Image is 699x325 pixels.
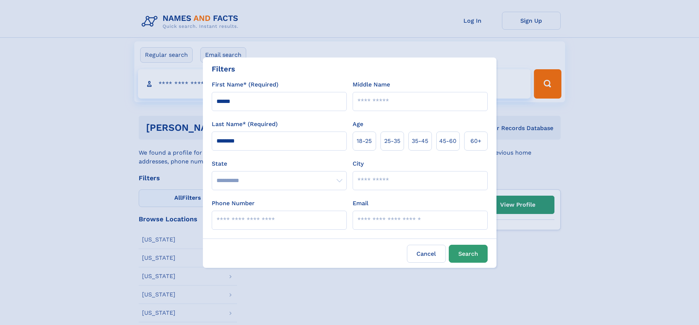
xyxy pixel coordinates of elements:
[353,120,363,129] label: Age
[470,137,481,145] span: 60+
[449,245,488,263] button: Search
[212,120,278,129] label: Last Name* (Required)
[212,63,235,74] div: Filters
[384,137,400,145] span: 25‑35
[353,199,368,208] label: Email
[212,80,278,89] label: First Name* (Required)
[353,159,364,168] label: City
[439,137,456,145] span: 45‑60
[357,137,372,145] span: 18‑25
[212,199,255,208] label: Phone Number
[212,159,347,168] label: State
[353,80,390,89] label: Middle Name
[407,245,446,263] label: Cancel
[412,137,428,145] span: 35‑45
